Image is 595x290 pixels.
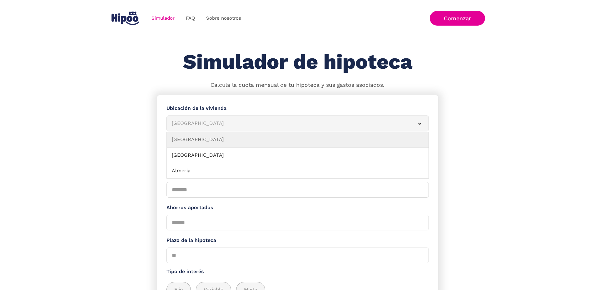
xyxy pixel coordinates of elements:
a: Almeria [167,163,429,179]
div: [GEOGRAPHIC_DATA] [172,120,409,127]
a: [GEOGRAPHIC_DATA] [167,132,429,148]
a: Comenzar [430,11,485,26]
a: Simulador [146,12,180,24]
a: [GEOGRAPHIC_DATA] [167,148,429,163]
a: home [110,9,141,27]
a: FAQ [180,12,201,24]
h1: Simulador de hipoteca [183,51,412,73]
article: [GEOGRAPHIC_DATA] [166,116,429,131]
a: Sobre nosotros [201,12,247,24]
p: Calcula la cuota mensual de tu hipoteca y sus gastos asociados. [211,81,384,89]
label: Plazo de la hipoteca [166,237,429,244]
label: Ahorros aportados [166,204,429,212]
nav: [GEOGRAPHIC_DATA] [166,132,429,179]
label: Ubicación de la vivienda [166,105,429,112]
label: Tipo de interés [166,268,429,276]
